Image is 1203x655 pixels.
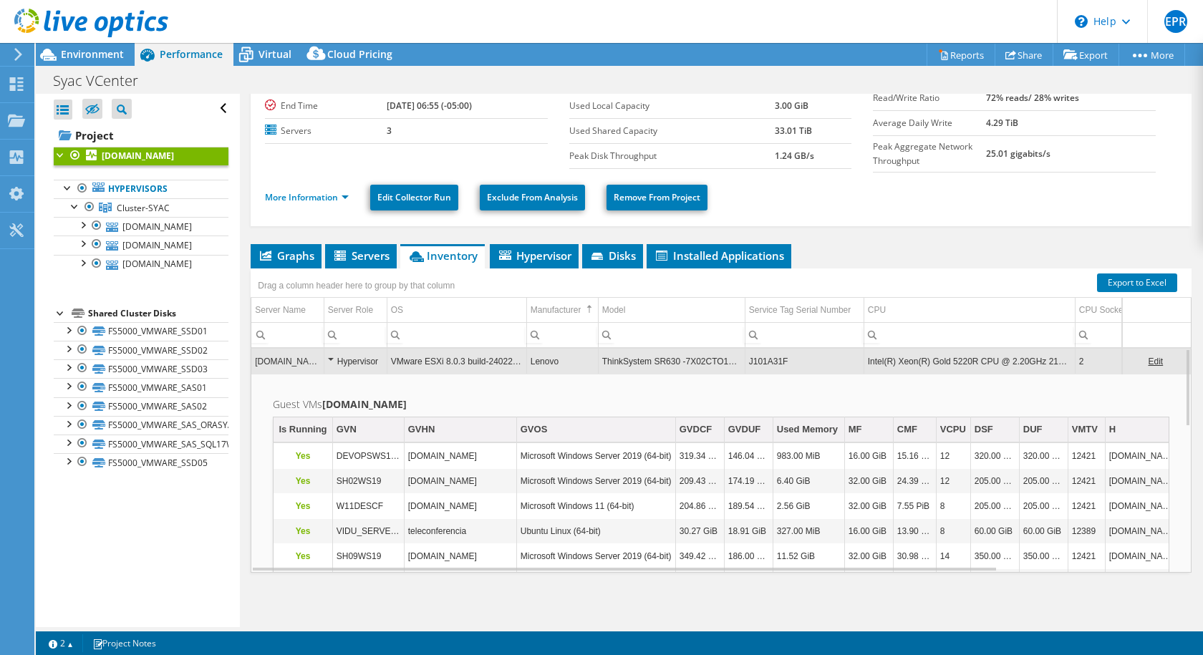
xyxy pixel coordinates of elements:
[254,276,458,296] div: Drag a column header here to group by that column
[54,453,228,472] a: FS5000_VMWARE_SSD05
[337,421,357,438] div: GVN
[54,378,228,397] a: FS5000_VMWARE_SAS01
[598,322,745,347] td: Column Model, Filter cell
[986,147,1050,160] b: 25.01 gigabits/s
[773,417,844,442] td: Used Memory Column
[1075,349,1143,374] td: Column CPU Sockets, Value 2
[1105,494,1177,519] td: Column H, Value esxi02.syac.bo.co
[675,469,724,494] td: Column GVDCF, Value 209.43 GiB
[516,494,675,519] td: Column GVOS, Value Microsoft Windows 11 (64-bit)
[986,92,1079,104] b: 72% reads/ 28% writes
[516,469,675,494] td: Column GVOS, Value Microsoft Windows Server 2019 (64-bit)
[521,421,548,438] div: GVOS
[654,248,784,263] span: Installed Applications
[54,198,228,217] a: Cluster-SYAC
[370,185,458,210] a: Edit Collector Run
[569,99,776,113] label: Used Local Capacity
[1164,10,1187,33] span: EPR
[893,494,936,519] td: Column CMF, Value 7.55 PiB
[675,519,724,544] td: Column GVDCF, Value 30.27 GiB
[995,44,1053,66] a: Share
[387,100,472,112] b: [DATE] 06:55 (-05:00)
[88,305,228,322] div: Shared Cluster Disks
[1072,421,1098,438] div: VMTV
[675,544,724,569] td: Column GVDCF, Value 349.42 GiB
[607,185,707,210] a: Remove From Project
[251,268,1192,573] div: Data grid
[936,544,970,569] td: Column VCPU, Value 14
[844,519,893,544] td: Column MF, Value 16.00 GiB
[274,519,332,544] td: Column Is Running, Value Yes
[526,298,598,323] td: Manufacturer Column
[332,519,404,544] td: Column GVN, Value VIDU_SERVERV3
[745,322,864,347] td: Column Service Tag Serial Number, Filter cell
[1019,469,1068,494] td: Column DUF, Value 205.00 GiB
[117,202,170,214] span: Cluster-SYAC
[54,255,228,273] a: [DOMAIN_NAME]
[897,421,917,438] div: CMF
[675,417,724,442] td: GVDCF Column
[773,494,844,519] td: Column Used Memory, Value 2.56 GiB
[773,444,844,469] td: Column Used Memory, Value 983.00 MiB
[1097,273,1177,292] a: Export to Excel
[531,301,581,319] div: Manufacturer
[332,544,404,569] td: Column GVN, Value SH09WS19
[1105,444,1177,469] td: Column H, Value esxi02.syac.bo.co
[773,544,844,569] td: Column Used Memory, Value 11.52 GiB
[873,116,985,130] label: Average Daily Write
[724,417,773,442] td: GVDUF Column
[324,298,387,323] td: Server Role Column
[893,469,936,494] td: Column CMF, Value 24.39 PiB
[970,494,1019,519] td: Column DSF, Value 205.00 GiB
[868,301,886,319] div: CPU
[775,125,812,137] b: 33.01 TiB
[986,117,1018,129] b: 4.29 TiB
[970,444,1019,469] td: Column DSF, Value 320.00 GiB
[844,544,893,569] td: Column MF, Value 32.00 GiB
[1068,494,1105,519] td: Column VMTV, Value 12421
[54,359,228,378] a: FS5000_VMWARE_SSD03
[675,494,724,519] td: Column GVDCF, Value 204.86 GiB
[1019,417,1068,442] td: DUF Column
[927,44,995,66] a: Reports
[893,519,936,544] td: Column CMF, Value 13.90 PiB
[975,421,993,438] div: DSF
[328,301,373,319] div: Server Role
[332,248,390,263] span: Servers
[274,417,332,442] td: Is Running Column
[1075,298,1143,323] td: CPU Sockets Column
[1109,421,1116,438] div: H
[864,322,1075,347] td: Column CPU, Filter cell
[54,124,228,147] a: Project
[893,417,936,442] td: CMF Column
[274,444,332,469] td: Column Is Running, Value Yes
[844,444,893,469] td: Column MF, Value 16.00 GiB
[589,248,636,263] span: Disks
[893,444,936,469] td: Column CMF, Value 15.16 PiB
[724,494,773,519] td: Column GVDUF, Value 189.54 GiB
[322,397,407,411] b: [DOMAIN_NAME]
[332,444,404,469] td: Column GVN, Value DEVOPSWS19V2
[844,417,893,442] td: MF Column
[404,494,516,519] td: Column GVHN, Value W11DESCF.syac.bo.co
[936,494,970,519] td: Column VCPU, Value 8
[749,301,851,319] div: Service Tag Serial Number
[277,523,329,540] p: Yes
[1068,417,1105,442] td: VMTV Column
[516,544,675,569] td: Column GVOS, Value Microsoft Windows Server 2019 (64-bit)
[773,469,844,494] td: Column Used Memory, Value 6.40 GiB
[387,322,526,347] td: Column OS, Filter cell
[251,298,324,323] td: Server Name Column
[1068,469,1105,494] td: Column VMTV, Value 12421
[516,417,675,442] td: GVOS Column
[1019,444,1068,469] td: Column DUF, Value 320.00 GiB
[1068,444,1105,469] td: Column VMTV, Value 12421
[844,469,893,494] td: Column MF, Value 32.00 GiB
[387,125,392,137] b: 3
[1105,519,1177,544] td: Column H, Value esxi02.syac.bo.co
[1105,469,1177,494] td: Column H, Value esxi02.syac.bo.co
[387,298,526,323] td: OS Column
[332,417,404,442] td: GVN Column
[569,149,776,163] label: Peak Disk Throughput
[773,519,844,544] td: Column Used Memory, Value 327.00 MiB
